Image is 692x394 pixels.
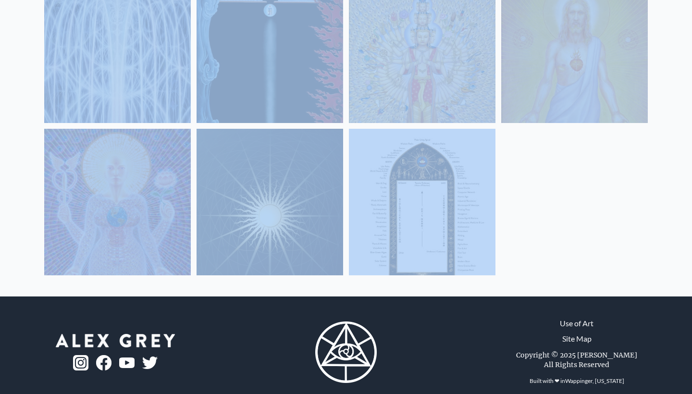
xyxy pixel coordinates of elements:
img: twitter-logo.png [142,357,158,369]
a: Use of Art [560,318,593,329]
img: Sacred Mirrors Frame [349,129,495,275]
img: fb-logo.png [96,355,111,370]
div: Built with ❤ in [526,373,628,389]
div: Copyright © 2025 [PERSON_NAME] [516,350,637,360]
div: All Rights Reserved [544,360,609,369]
a: Site Map [562,333,592,345]
img: youtube-logo.png [119,357,135,369]
img: ig-logo.png [73,355,88,370]
a: Wappinger, [US_STATE] [565,377,624,384]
